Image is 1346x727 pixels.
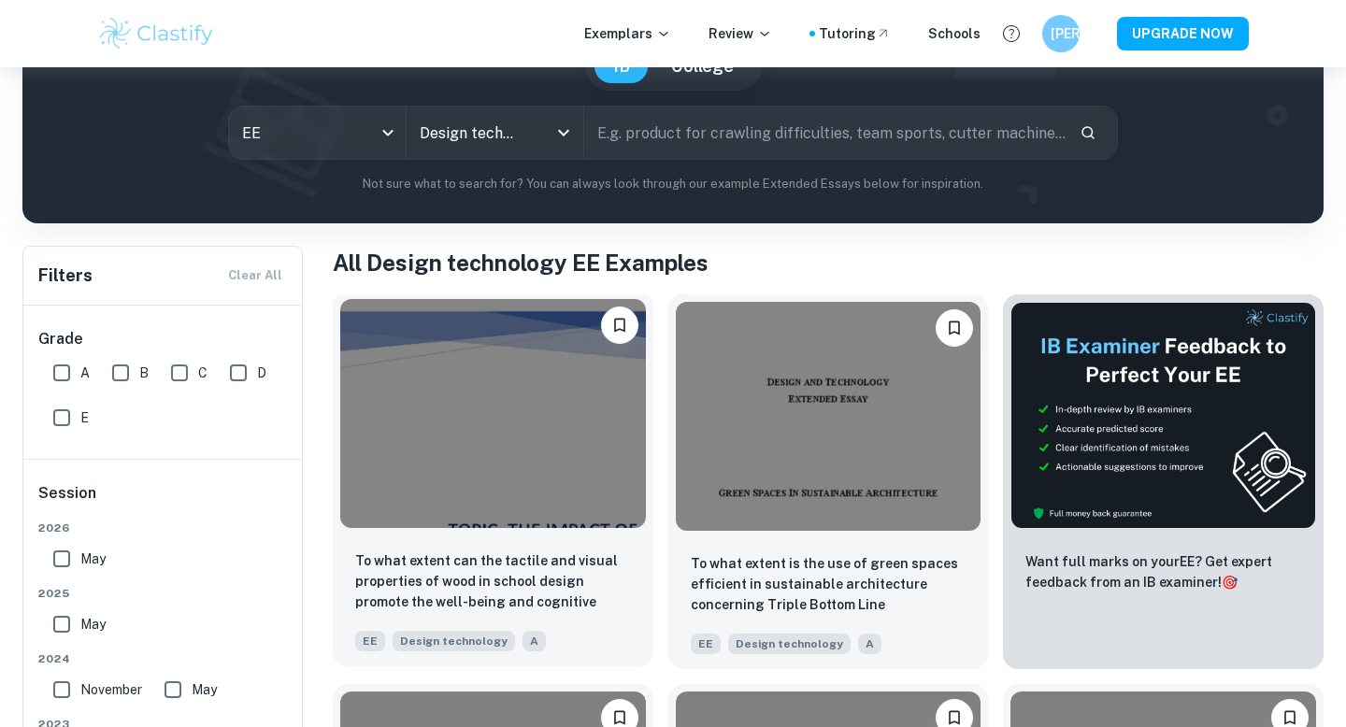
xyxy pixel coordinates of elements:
[668,294,989,669] a: BookmarkTo what extent is the use of green spaces efficient in sustainable architecture concernin...
[928,23,981,44] a: Schools
[584,107,1065,159] input: E.g. product for crawling difficulties, team sports, cutter machine...
[80,614,106,634] span: May
[139,363,149,383] span: B
[1117,17,1249,50] button: UPGRADE NOW
[80,549,106,569] span: May
[38,482,289,520] h6: Session
[229,107,406,159] div: EE
[37,175,1309,193] p: Not sure what to search for? You can always look through our example Extended Essays below for in...
[601,306,638,344] button: Bookmark
[340,299,646,528] img: Design technology EE example thumbnail: To what extent can the tactile and visua
[1051,23,1072,44] h6: [PERSON_NAME]
[584,23,671,44] p: Exemplars
[936,309,973,347] button: Bookmark
[393,631,515,651] span: Design technology
[38,585,289,602] span: 2025
[709,23,772,44] p: Review
[1003,294,1324,669] a: ThumbnailWant full marks on yourEE? Get expert feedback from an IB examiner!
[198,363,208,383] span: C
[995,18,1027,50] button: Help and Feedback
[676,302,981,531] img: Design technology EE example thumbnail: To what extent is the use of green space
[551,120,577,146] button: Open
[691,634,721,654] span: EE
[728,634,851,654] span: Design technology
[1222,575,1238,590] span: 🎯
[257,363,266,383] span: D
[523,631,546,651] span: A
[333,294,653,669] a: BookmarkTo what extent can the tactile and visual properties of wood in school design promote the...
[80,679,142,700] span: November
[97,15,216,52] img: Clastify logo
[38,328,289,350] h6: Grade
[819,23,891,44] a: Tutoring
[1042,15,1080,52] button: [PERSON_NAME]
[80,407,89,428] span: E
[80,363,90,383] span: A
[38,650,289,667] span: 2024
[1072,117,1104,149] button: Search
[355,631,385,651] span: EE
[858,634,881,654] span: A
[38,520,289,536] span: 2026
[691,553,967,617] p: To what extent is the use of green spaces efficient in sustainable architecture concerning Triple...
[355,550,631,614] p: To what extent can the tactile and visual properties of wood in school design promote the well-be...
[38,263,93,289] h6: Filters
[333,246,1324,279] h1: All Design technology EE Examples
[1010,302,1316,529] img: Thumbnail
[192,679,217,700] span: May
[1025,551,1301,592] p: Want full marks on your EE ? Get expert feedback from an IB examiner!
